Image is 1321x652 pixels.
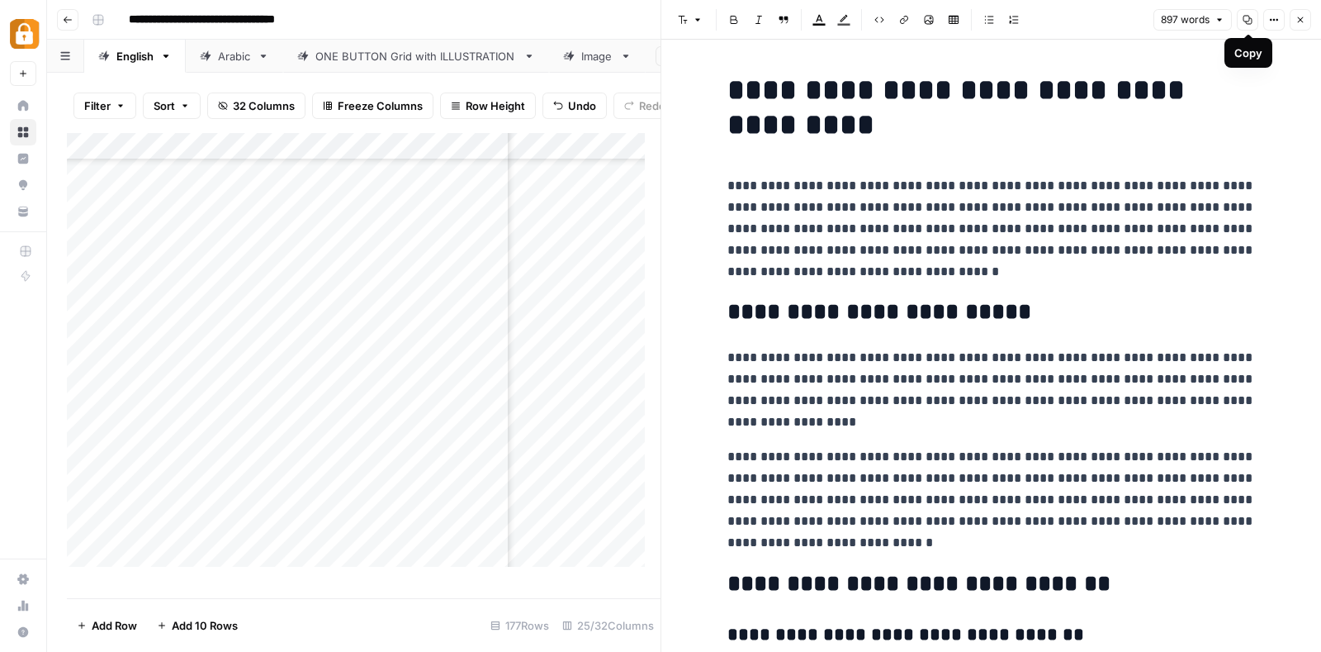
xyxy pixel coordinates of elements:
a: Browse [10,119,36,145]
a: English [84,40,186,73]
div: 177 Rows [484,612,556,639]
div: Image [581,48,613,64]
button: Freeze Columns [312,93,433,119]
div: 25/32 Columns [556,612,660,639]
div: English [116,48,154,64]
a: Arabic [186,40,283,73]
img: Adzz Logo [10,19,40,49]
div: Copy [1234,45,1262,61]
span: 32 Columns [233,98,295,114]
button: Workspace: Adzz [10,13,36,55]
a: Opportunities [10,172,36,198]
button: Add 10 Rows [147,612,248,639]
button: Filter [73,93,136,119]
button: 897 words [1153,9,1232,31]
button: Sort [143,93,201,119]
button: Help + Support [10,619,36,645]
span: Redo [639,98,665,114]
a: Home [10,93,36,119]
button: Redo [613,93,676,119]
span: Sort [154,98,175,114]
a: Usage [10,593,36,619]
div: ONE BUTTON Grid with ILLUSTRATION [315,48,517,64]
span: Filter [84,98,111,114]
span: Row Height [466,98,525,114]
span: Add Row [92,617,137,634]
a: Image [549,40,646,73]
button: Add Row [67,612,147,639]
span: Freeze Columns [338,98,423,114]
a: Your Data [10,198,36,225]
a: Insights [10,145,36,172]
span: Add 10 Rows [172,617,238,634]
div: Arabic [218,48,251,64]
span: 897 words [1161,12,1210,27]
span: Undo [568,98,596,114]
button: Undo [542,93,607,119]
button: 32 Columns [207,93,305,119]
button: Row Height [440,93,536,119]
a: ONE BUTTON Grid with ILLUSTRATION [283,40,549,73]
a: Settings [10,566,36,593]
